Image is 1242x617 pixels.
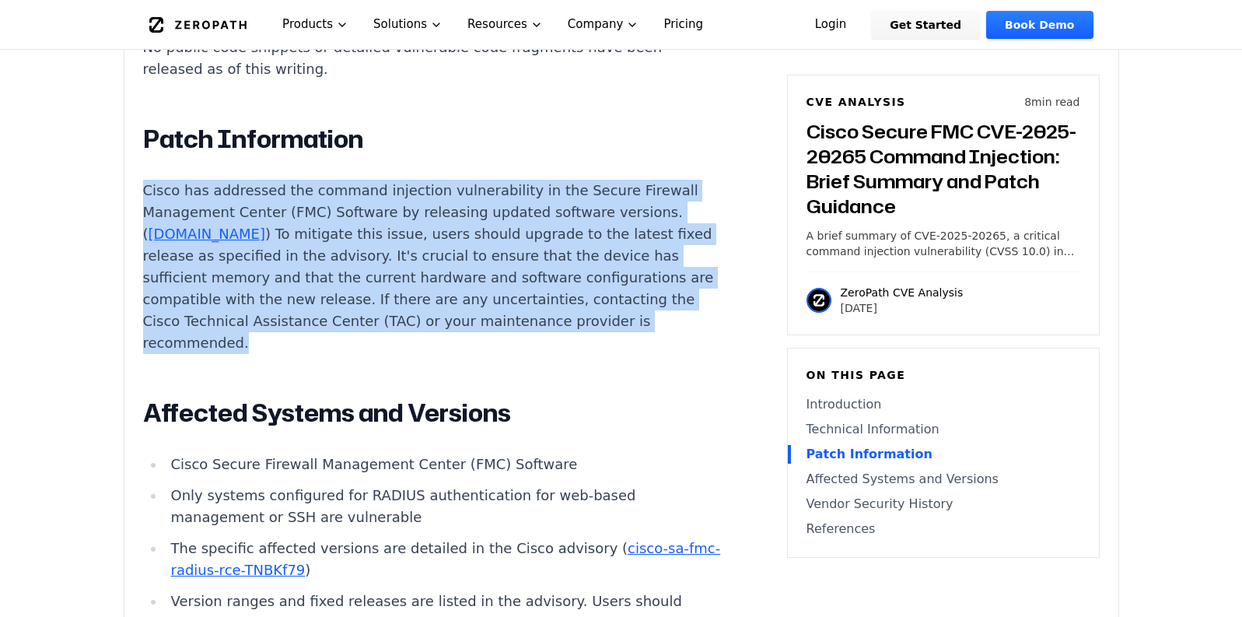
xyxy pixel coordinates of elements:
a: Vendor Security History [806,495,1080,514]
p: ZeroPath CVE Analysis [841,285,964,300]
li: Only systems configured for RADIUS authentication for web-based management or SSH are vulnerable [165,485,722,528]
a: Get Started [871,11,980,39]
a: Technical Information [806,420,1080,439]
h6: CVE Analysis [806,94,906,110]
a: Book Demo [986,11,1093,39]
h2: Affected Systems and Versions [143,398,722,429]
p: [DATE] [841,300,964,316]
a: cisco-sa-fmc-radius-rce-TNBKf79 [170,540,720,578]
a: Affected Systems and Versions [806,470,1080,489]
a: Login [796,11,866,39]
p: No public code snippets or detailed vulnerable code fragments have been released as of this writing. [143,37,722,80]
a: Introduction [806,395,1080,414]
a: [DOMAIN_NAME] [149,226,265,242]
li: The specific affected versions are detailed in the Cisco advisory ( ) [165,538,722,581]
a: Patch Information [806,445,1080,464]
h6: On this page [806,367,1080,383]
h3: Cisco Secure FMC CVE-2025-20265 Command Injection: Brief Summary and Patch Guidance [806,119,1080,219]
img: ZeroPath CVE Analysis [806,288,831,313]
h2: Patch Information [143,124,722,155]
p: A brief summary of CVE-2025-20265, a critical command injection vulnerability (CVSS 10.0) in Cisc... [806,228,1080,259]
p: 8 min read [1024,94,1079,110]
a: References [806,520,1080,538]
p: Cisco has addressed the command injection vulnerability in the Secure Firewall Management Center ... [143,180,722,354]
li: Cisco Secure Firewall Management Center (FMC) Software [165,454,722,475]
